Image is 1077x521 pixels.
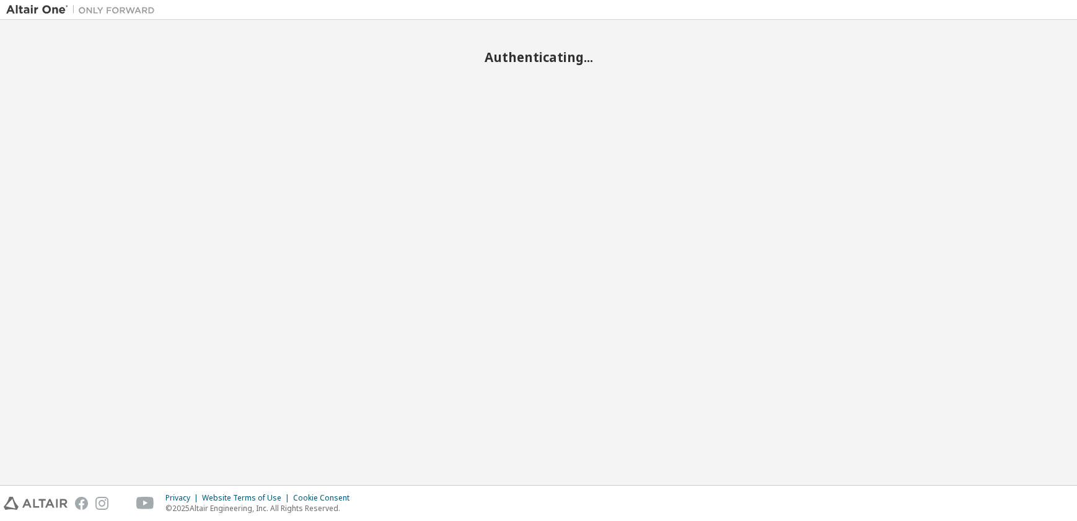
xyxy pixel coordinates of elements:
[202,493,293,503] div: Website Terms of Use
[4,497,68,510] img: altair_logo.svg
[136,497,154,510] img: youtube.svg
[293,493,357,503] div: Cookie Consent
[165,503,357,514] p: © 2025 Altair Engineering, Inc. All Rights Reserved.
[95,497,108,510] img: instagram.svg
[6,49,1071,65] h2: Authenticating...
[6,4,161,16] img: Altair One
[165,493,202,503] div: Privacy
[75,497,88,510] img: facebook.svg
